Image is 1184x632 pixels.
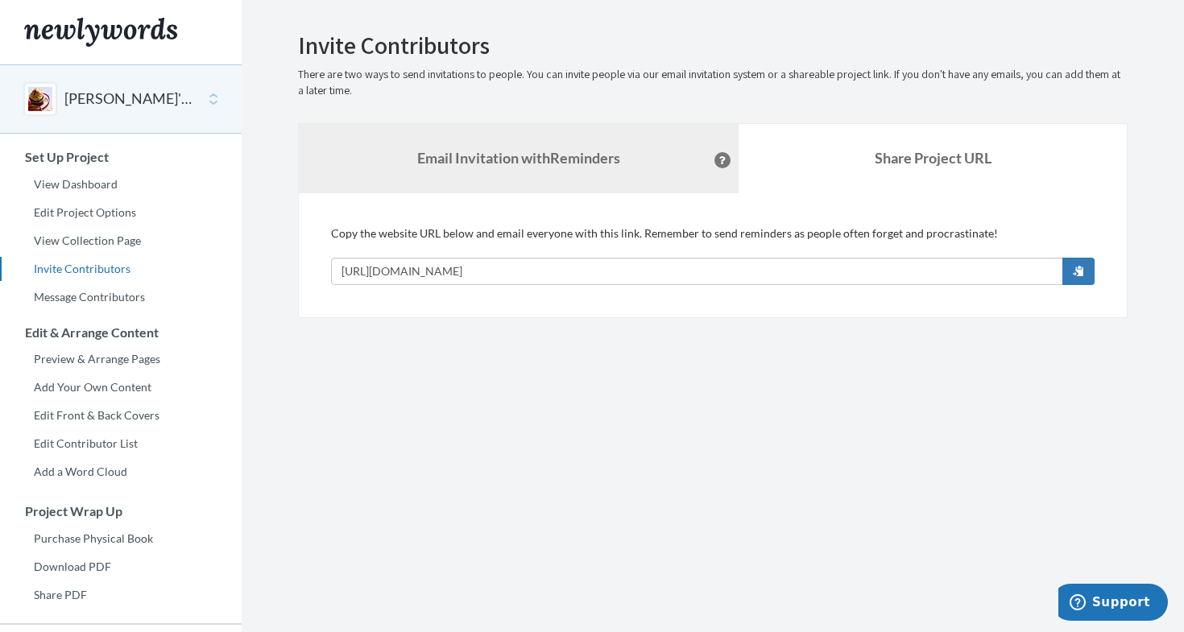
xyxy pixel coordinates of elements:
div: Copy the website URL below and email everyone with this link. Remember to send reminders as peopl... [331,225,1095,285]
h3: Project Wrap Up [1,504,242,518]
b: Share Project URL [875,149,991,167]
strong: Email Invitation with Reminders [417,149,620,167]
button: [PERSON_NAME]'s 60th Birthday [64,89,195,109]
p: There are two ways to send invitations to people. You can invite people via our email invitation ... [298,67,1128,99]
h3: Edit & Arrange Content [1,325,242,340]
img: Newlywords logo [24,18,177,47]
h2: Invite Contributors [298,32,1128,59]
h3: Set Up Project [1,150,242,164]
iframe: Opens a widget where you can chat to one of our agents [1058,584,1168,624]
